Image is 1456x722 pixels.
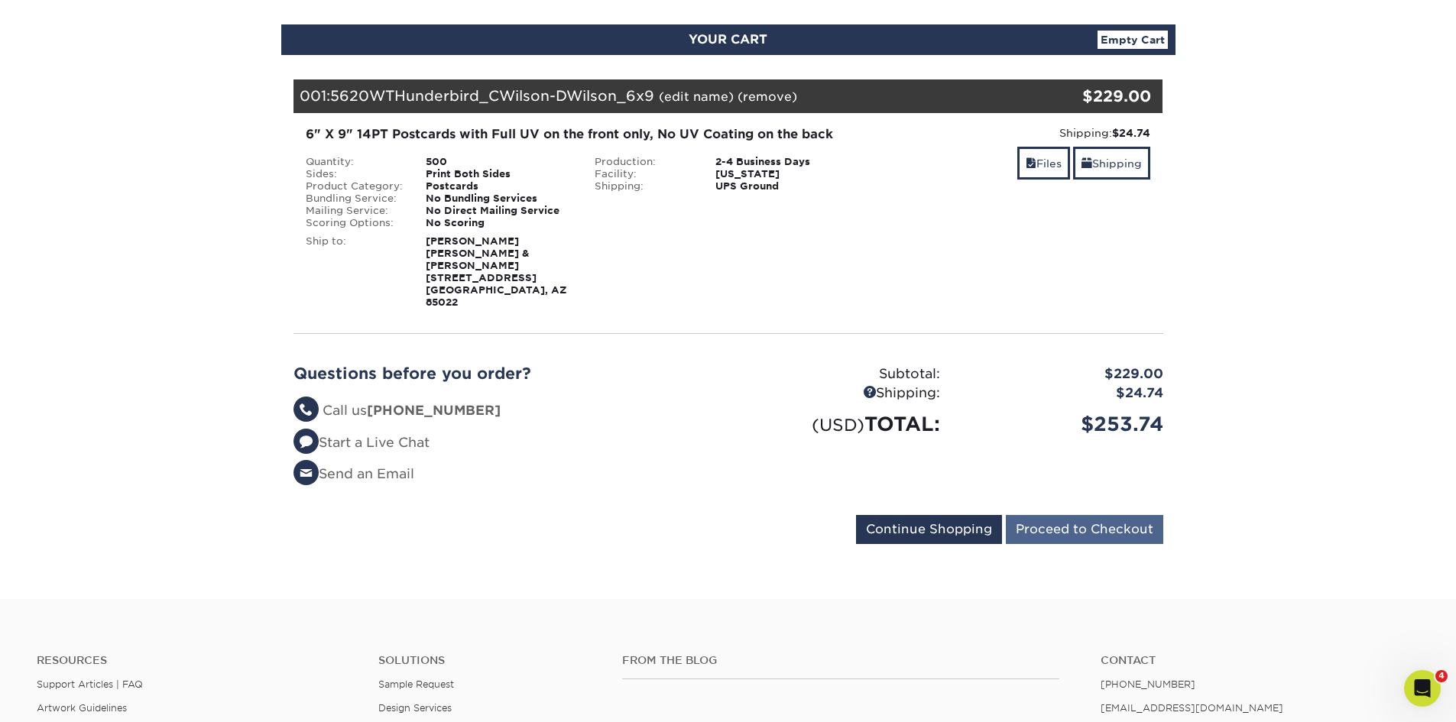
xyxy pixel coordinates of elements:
div: $229.00 [1018,85,1152,108]
div: 6" X 9" 14PT Postcards with Full UV on the front only, No UV Coating on the back [306,125,861,144]
div: No Scoring [414,217,583,229]
a: Sample Request [378,678,454,690]
div: Print Both Sides [414,168,583,180]
div: Mailing Service: [294,205,415,217]
h4: From the Blog [622,654,1059,667]
div: Shipping: [583,180,704,193]
a: Shipping [1073,147,1150,180]
strong: [PERSON_NAME] [PERSON_NAME] & [PERSON_NAME] [STREET_ADDRESS] [GEOGRAPHIC_DATA], AZ 85022 [426,235,567,308]
div: Production: [583,156,704,168]
div: $24.74 [952,384,1175,403]
a: Contact [1101,654,1419,667]
div: $229.00 [952,364,1175,384]
h4: Resources [37,654,355,667]
div: 001: [293,79,1018,113]
div: Sides: [294,168,415,180]
a: [PHONE_NUMBER] [1101,678,1195,690]
span: 5620WTHunderbird_CWilson-DWilson_6x9 [330,87,654,104]
a: [EMAIL_ADDRESS][DOMAIN_NAME] [1101,702,1283,714]
input: Proceed to Checkout [1006,515,1163,544]
li: Call us [293,401,717,421]
input: Continue Shopping [856,515,1002,544]
strong: [PHONE_NUMBER] [367,403,501,418]
a: Empty Cart [1098,31,1168,49]
div: Bundling Service: [294,193,415,205]
a: (remove) [738,89,797,104]
iframe: Google Customer Reviews [4,675,130,717]
a: Files [1017,147,1070,180]
div: No Direct Mailing Service [414,205,583,217]
div: Facility: [583,168,704,180]
div: Ship to: [294,235,415,309]
a: Design Services [378,702,452,714]
span: 4 [1435,670,1448,682]
div: UPS Ground [704,180,873,193]
h2: Questions before you order? [293,364,717,383]
div: Quantity: [294,156,415,168]
div: Shipping: [884,125,1151,141]
a: Send an Email [293,466,414,481]
div: TOTAL: [728,410,952,439]
div: Subtotal: [728,364,952,384]
span: YOUR CART [689,32,767,47]
div: 2-4 Business Days [704,156,873,168]
span: files [1026,157,1036,170]
div: Shipping: [728,384,952,403]
small: (USD) [812,415,864,435]
span: shipping [1081,157,1092,170]
div: 500 [414,156,583,168]
div: $253.74 [952,410,1175,439]
div: [US_STATE] [704,168,873,180]
div: No Bundling Services [414,193,583,205]
iframe: Intercom live chat [1404,670,1441,707]
div: Product Category: [294,180,415,193]
a: (edit name) [659,89,734,104]
a: Start a Live Chat [293,435,430,450]
div: Postcards [414,180,583,193]
div: Scoring Options: [294,217,415,229]
strong: $24.74 [1112,127,1150,139]
h4: Solutions [378,654,599,667]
